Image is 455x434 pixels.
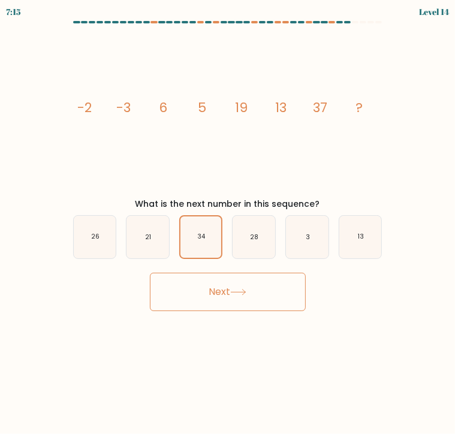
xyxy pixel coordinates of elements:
[150,273,306,311] button: Next
[91,233,100,242] text: 26
[235,98,248,117] tspan: 19
[419,5,449,18] div: Level 14
[77,98,91,117] tspan: -2
[355,98,363,117] tspan: ?
[312,98,327,117] tspan: 37
[145,233,151,242] text: 21
[158,98,167,117] tspan: 6
[116,98,131,117] tspan: -3
[71,198,385,210] div: What is the next number in this sequence?
[275,98,286,117] tspan: 13
[306,233,310,242] text: 3
[198,98,206,117] tspan: 5
[6,5,21,18] div: 7:15
[198,233,206,242] text: 34
[358,233,364,242] text: 13
[251,233,259,242] text: 28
